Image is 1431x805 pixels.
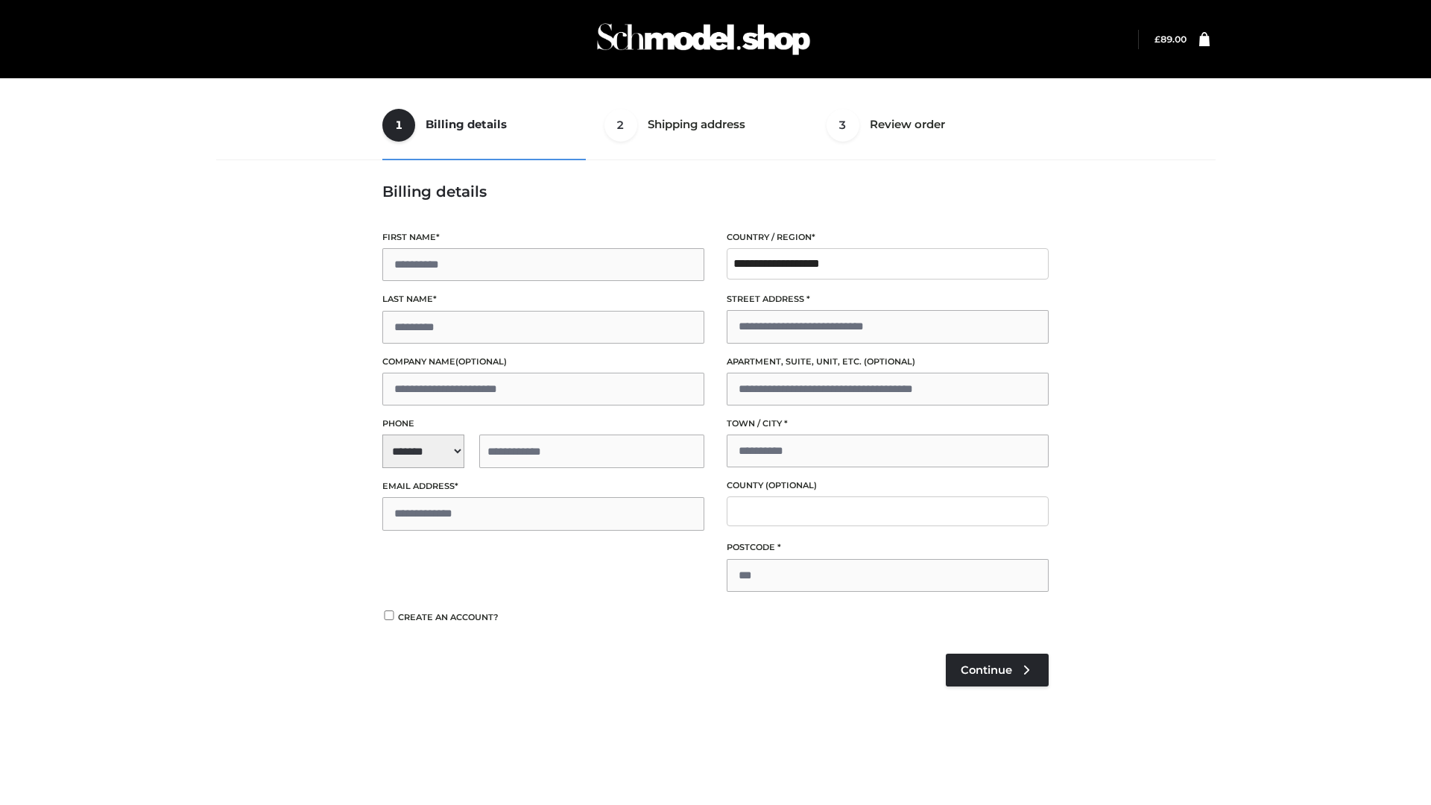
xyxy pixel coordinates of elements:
[382,355,704,369] label: Company name
[727,292,1049,306] label: Street address
[1154,34,1187,45] a: £89.00
[727,230,1049,244] label: Country / Region
[864,356,915,367] span: (optional)
[765,480,817,490] span: (optional)
[1154,34,1160,45] span: £
[727,540,1049,555] label: Postcode
[382,183,1049,201] h3: Billing details
[455,356,507,367] span: (optional)
[382,417,704,431] label: Phone
[592,10,815,69] img: Schmodel Admin 964
[727,417,1049,431] label: Town / City
[727,355,1049,369] label: Apartment, suite, unit, etc.
[727,479,1049,493] label: County
[946,654,1049,686] a: Continue
[382,292,704,306] label: Last name
[382,230,704,244] label: First name
[382,610,396,620] input: Create an account?
[1154,34,1187,45] bdi: 89.00
[382,479,704,493] label: Email address
[398,612,499,622] span: Create an account?
[961,663,1012,677] span: Continue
